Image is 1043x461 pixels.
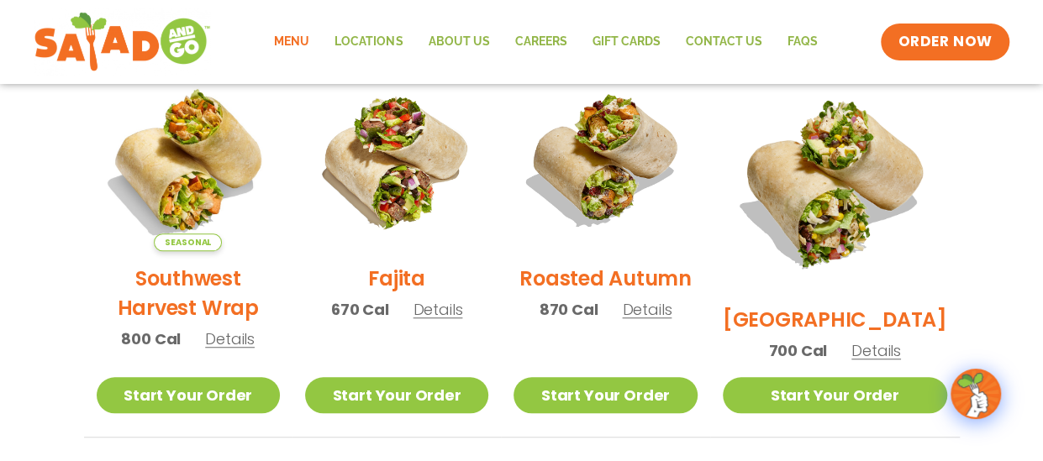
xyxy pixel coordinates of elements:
[952,370,999,417] img: wpChatIcon
[502,23,579,61] a: Careers
[261,23,830,61] nav: Menu
[672,23,774,61] a: Contact Us
[768,339,827,362] span: 700 Cal
[622,299,672,320] span: Details
[205,328,255,349] span: Details
[261,23,322,61] a: Menu
[414,299,463,320] span: Details
[723,305,947,334] h2: [GEOGRAPHIC_DATA]
[305,68,488,251] img: Product photo for Fajita Wrap
[851,340,901,361] span: Details
[514,68,697,251] img: Product photo for Roasted Autumn Wrap
[154,233,222,251] span: Seasonal
[34,8,211,76] img: new-SAG-logo-768×292
[723,68,947,292] img: Product photo for BBQ Ranch Wrap
[774,23,830,61] a: FAQs
[519,264,692,293] h2: Roasted Autumn
[514,377,697,413] a: Start Your Order
[97,377,280,413] a: Start Your Order
[415,23,502,61] a: About Us
[579,23,672,61] a: GIFT CARDS
[305,377,488,413] a: Start Your Order
[723,377,947,413] a: Start Your Order
[121,327,181,350] span: 800 Cal
[331,298,389,321] span: 670 Cal
[97,264,280,322] h2: Southwest Harvest Wrap
[322,23,415,61] a: Locations
[898,32,992,52] span: ORDER NOW
[97,68,280,251] img: Product photo for Southwest Harvest Wrap
[540,298,598,321] span: 870 Cal
[368,264,425,293] h2: Fajita
[881,24,1009,60] a: ORDER NOW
